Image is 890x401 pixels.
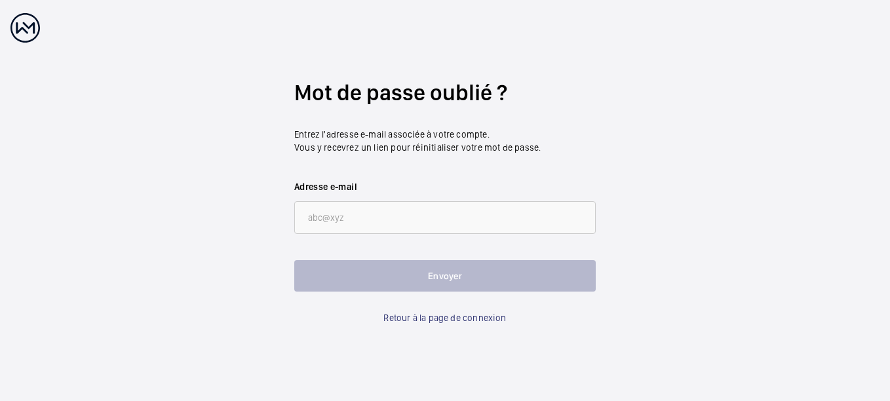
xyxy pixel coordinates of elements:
a: Retour à la page de connexion [383,311,506,324]
button: Envoyer [294,260,596,292]
h2: Mot de passe oublié ? [294,77,596,108]
label: Adresse e-mail [294,180,596,193]
input: abc@xyz [294,201,596,234]
p: Entrez l'adresse e-mail associée à votre compte. Vous y recevrez un lien pour réinitialiser votre... [294,128,596,154]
